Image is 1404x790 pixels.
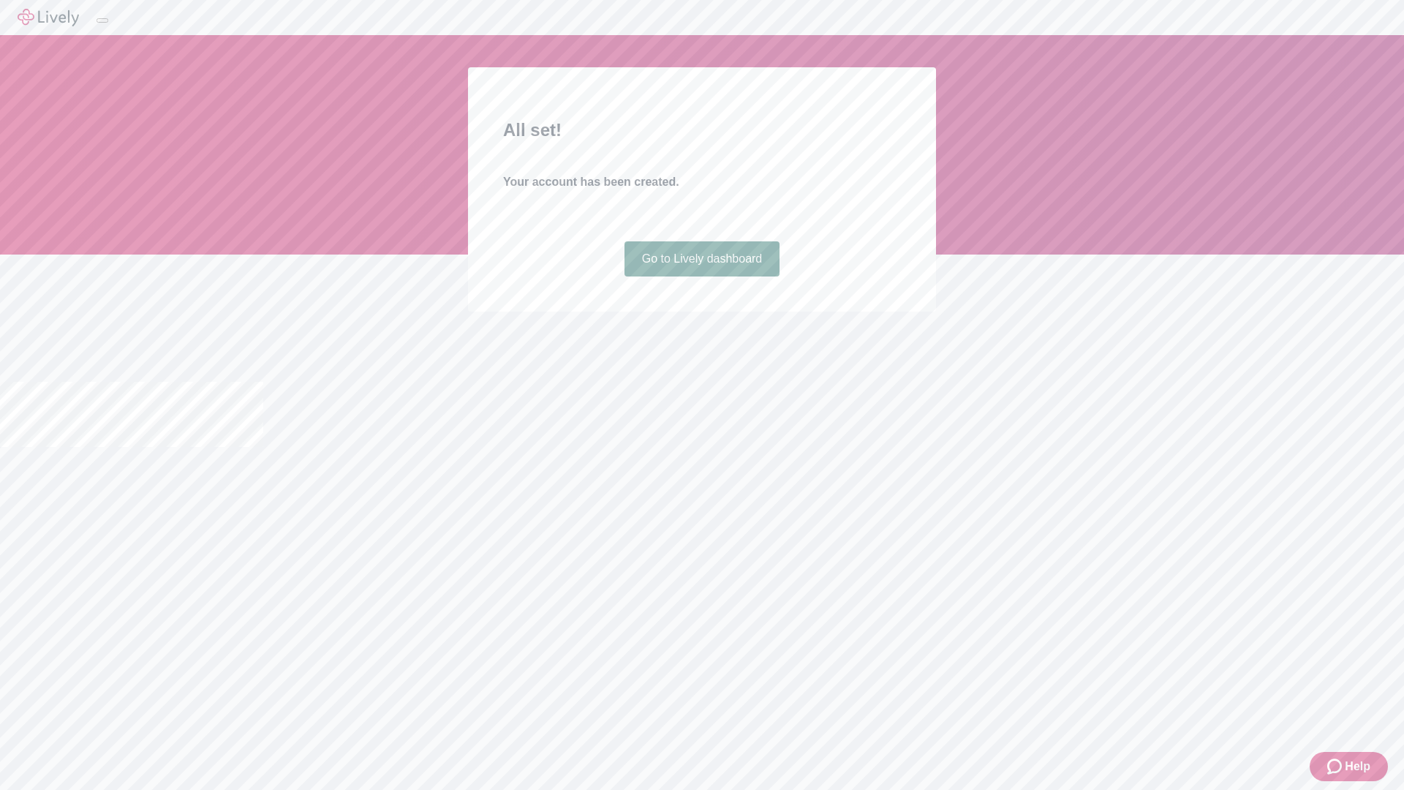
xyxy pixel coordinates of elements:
[1327,758,1345,775] svg: Zendesk support icon
[1310,752,1388,781] button: Zendesk support iconHelp
[1345,758,1370,775] span: Help
[97,18,108,23] button: Log out
[18,9,79,26] img: Lively
[503,117,901,143] h2: All set!
[503,173,901,191] h4: Your account has been created.
[624,241,780,276] a: Go to Lively dashboard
